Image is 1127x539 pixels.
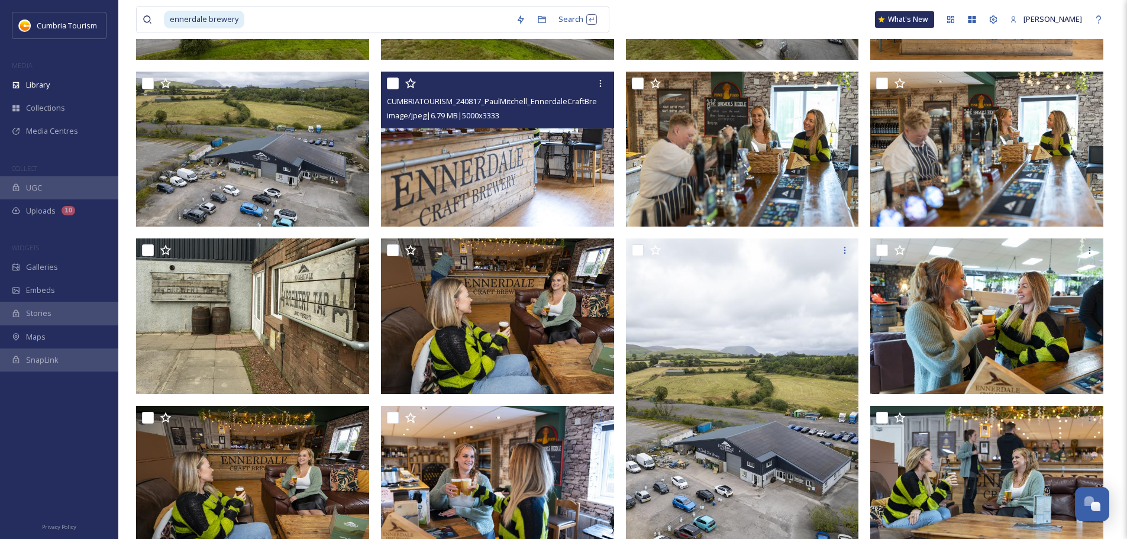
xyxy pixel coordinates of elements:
[136,238,369,394] img: CUMBRIATOURISM_240817_PaulMitchell_EnnerdaleCraftBrewery-8.jpg
[62,206,75,215] div: 10
[26,308,51,319] span: Stories
[26,125,78,137] span: Media Centres
[26,262,58,273] span: Galleries
[875,11,934,28] a: What's New
[19,20,31,31] img: images.jpg
[870,72,1103,227] img: CUMBRIATOURISM_240817_PaulMitchell_EnnerdaleCraftBrewery-11.jpg
[42,519,76,533] a: Privacy Policy
[26,285,55,296] span: Embeds
[12,164,37,173] span: COLLECT
[42,523,76,531] span: Privacy Policy
[870,238,1103,394] img: CUMBRIATOURISM_240817_PaulMitchell_EnnerdaleCraftBrewery-13.jpg
[387,110,499,121] span: image/jpeg | 6.79 MB | 5000 x 3333
[136,72,369,227] img: CUMBRIATOURISM_240817_PaulMitchell_EnnerdaleCraftBrewery-1.jpg
[381,238,614,394] img: CUMBRIATOURISM_240817_PaulMitchell_EnnerdaleCraftBrewery-16.jpg
[1004,8,1088,31] a: [PERSON_NAME]
[12,243,39,252] span: WIDGETS
[1023,14,1082,24] span: [PERSON_NAME]
[1075,487,1109,521] button: Open Chat
[37,20,97,31] span: Cumbria Tourism
[164,11,244,28] span: ennerdale brewery
[381,72,614,227] img: CUMBRIATOURISM_240817_PaulMitchell_EnnerdaleCraftBrewery-9.jpg
[26,182,42,193] span: UGC
[26,102,65,114] span: Collections
[387,95,633,106] span: CUMBRIATOURISM_240817_PaulMitchell_EnnerdaleCraftBrewery-9.jpg
[26,331,46,343] span: Maps
[553,8,603,31] div: Search
[26,354,59,366] span: SnapLink
[626,72,859,227] img: CUMBRIATOURISM_240817_PaulMitchell_EnnerdaleCraftBrewery-10.jpg
[26,205,56,217] span: Uploads
[12,61,33,70] span: MEDIA
[26,79,50,91] span: Library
